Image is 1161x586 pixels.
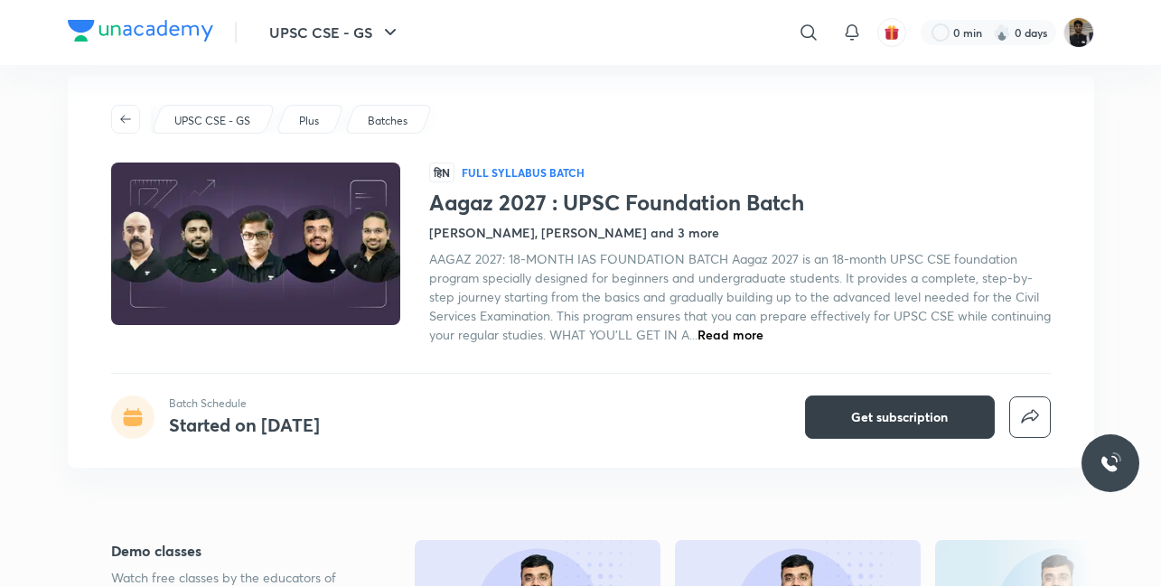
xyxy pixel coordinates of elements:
button: avatar [877,18,906,47]
img: Company Logo [68,20,213,42]
a: Plus [295,113,322,129]
p: Plus [299,113,319,129]
a: UPSC CSE - GS [171,113,253,129]
img: streak [993,23,1011,42]
img: Vivek Vivek [1063,17,1094,48]
span: AAGAZ 2027: 18-MONTH IAS FOUNDATION BATCH Aagaz 2027 is an 18-month UPSC CSE foundation program s... [429,250,1051,343]
p: Batches [368,113,407,129]
p: UPSC CSE - GS [174,113,250,129]
button: Get subscription [805,395,995,439]
h4: Started on [DATE] [169,413,320,437]
h5: Demo classes [111,540,357,562]
img: avatar [884,24,900,41]
h1: Aagaz 2027 : UPSC Foundation Batch [429,190,1051,216]
span: Read more [698,326,763,343]
button: UPSC CSE - GS [258,14,412,51]
span: Get subscription [851,408,948,426]
h4: [PERSON_NAME], [PERSON_NAME] and 3 more [429,223,719,242]
span: हिN [429,163,454,182]
p: Full Syllabus Batch [462,165,585,180]
p: Batch Schedule [169,395,320,412]
a: Batches [364,113,410,129]
a: Company Logo [68,20,213,46]
img: Thumbnail [108,161,402,327]
img: ttu [1100,452,1121,474]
